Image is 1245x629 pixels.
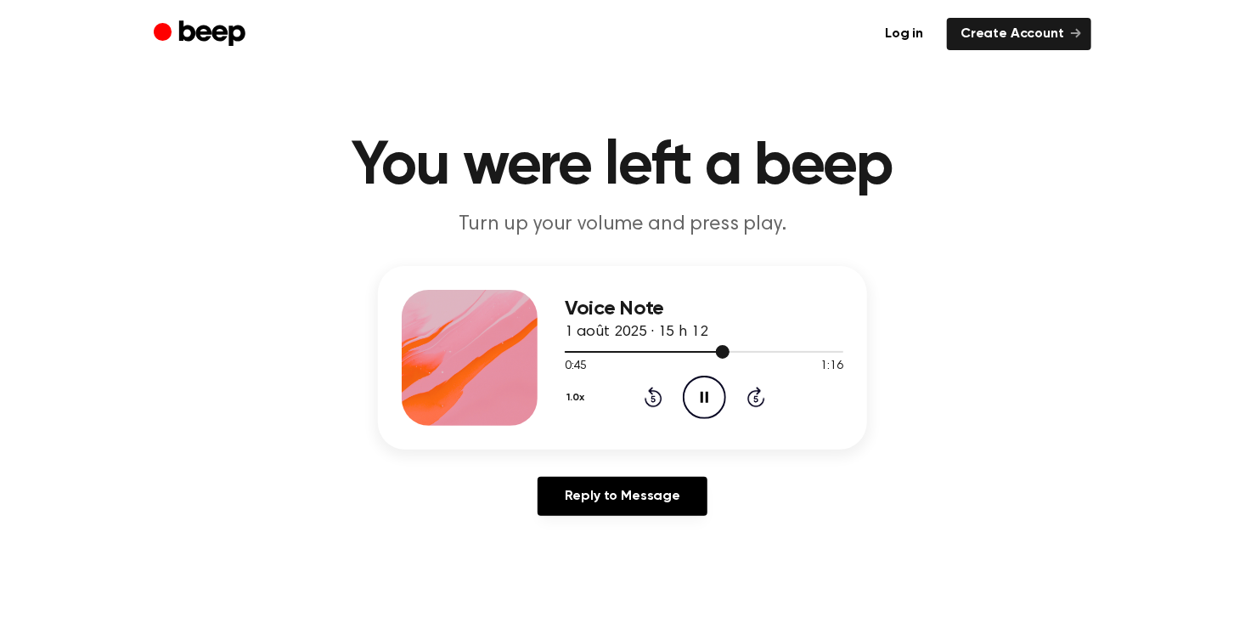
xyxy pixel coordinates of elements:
[565,383,591,412] button: 1.0x
[821,358,843,376] span: 1:16
[154,18,250,51] a: Beep
[565,325,708,340] span: 1 août 2025 · 15 h 12
[947,18,1091,50] a: Create Account
[538,477,707,516] a: Reply to Message
[565,358,587,376] span: 0:45
[565,297,843,320] h3: Voice Note
[296,211,949,239] p: Turn up your volume and press play.
[188,136,1057,197] h1: You were left a beep
[871,18,937,50] a: Log in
